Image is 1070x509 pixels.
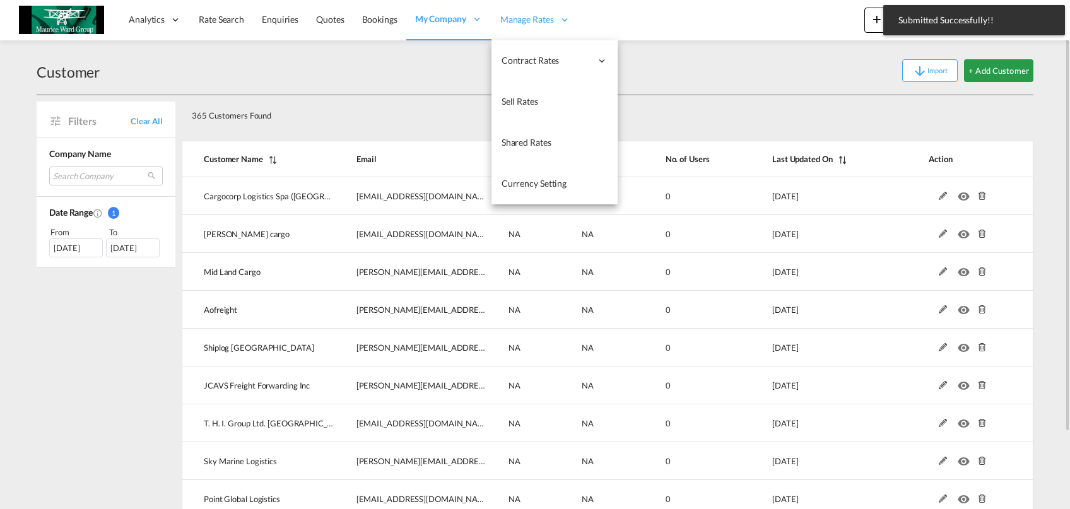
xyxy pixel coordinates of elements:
[487,366,560,404] td: NA
[182,404,335,442] td: T. H. I. Group Ltd. Shenzhen office
[415,13,466,25] span: My Company
[356,229,493,239] span: [EMAIL_ADDRESS][DOMAIN_NAME]
[582,305,594,315] span: NA
[129,13,165,26] span: Analytics
[634,404,741,442] td: 0
[895,14,1054,26] span: Submitted Successfully!!
[912,64,927,79] md-icon: icon-arrow-down
[502,178,567,189] span: Currency Setting
[869,11,885,26] md-icon: icon-plus 400-fg
[108,207,119,219] span: 1
[491,163,618,204] a: Currency Setting
[187,100,944,126] div: 365 Customers Found
[204,229,290,239] span: [PERSON_NAME] cargo
[741,329,897,366] td: 2025-09-30
[666,494,671,504] span: 0
[487,404,560,442] td: NA
[666,229,671,239] span: 0
[131,115,163,127] span: Clear All
[509,229,520,239] span: NA
[958,453,974,462] md-icon: icon-eye
[356,267,557,277] span: [PERSON_NAME][EMAIL_ADDRESS][DOMAIN_NAME]
[182,291,335,329] td: Aofreight
[19,6,104,34] img: c6e8db30f5a511eea3e1ab7543c40fcc.jpg
[634,291,741,329] td: 0
[634,215,741,253] td: 0
[666,305,671,315] span: 0
[487,215,560,253] td: NA
[560,442,634,480] td: NA
[741,215,897,253] td: 2025-10-01
[182,253,335,291] td: Mid Land Cargo
[772,456,798,466] span: [DATE]
[500,13,554,26] span: Manage Rates
[582,418,594,428] span: NA
[958,264,974,273] md-icon: icon-eye
[958,416,974,424] md-icon: icon-eye
[958,226,974,235] md-icon: icon-eye
[509,494,520,504] span: NA
[356,494,493,504] span: [EMAIL_ADDRESS][DOMAIN_NAME]
[958,491,974,500] md-icon: icon-eye
[37,62,100,82] div: Customer
[362,14,397,25] span: Bookings
[204,418,372,428] span: T. H. I. Group Ltd. [GEOGRAPHIC_DATA] office
[335,177,488,215] td: hfuentealba@cargocorp.cl
[509,267,520,277] span: NA
[49,238,103,257] div: [DATE]
[582,456,594,466] span: NA
[487,141,560,177] th: Address
[666,380,671,390] span: 0
[741,141,897,177] th: Last Updated On
[49,207,93,218] span: Date Range
[582,229,594,239] span: NA
[582,380,594,390] span: NA
[560,404,634,442] td: NA
[560,329,634,366] td: NA
[772,267,798,277] span: [DATE]
[182,215,335,253] td: Ruth cargo
[204,305,237,315] span: Aofreight
[666,456,671,466] span: 0
[487,291,560,329] td: NA
[49,148,111,159] span: Company Name
[502,137,551,148] span: Shared Rates
[335,291,488,329] td: ringochow@aofreight.com.hk
[335,404,488,442] td: oscarwang@t3ex-thi.com
[204,191,379,201] span: Cargocorp Logistics Spa ([GEOGRAPHIC_DATA])
[741,404,897,442] td: 2025-09-29
[741,291,897,329] td: 2025-09-30
[897,141,1033,177] th: Action
[356,380,557,390] span: [PERSON_NAME][EMAIL_ADDRESS][DOMAIN_NAME]
[958,302,974,311] md-icon: icon-eye
[204,342,314,353] span: Shiplog [GEOGRAPHIC_DATA]
[666,342,671,353] span: 0
[182,366,335,404] td: JCAVS Freight Forwarding Inc
[204,494,280,504] span: Point Global Logistics
[106,238,160,257] div: [DATE]
[772,494,798,504] span: [DATE]
[958,189,974,197] md-icon: icon-eye
[491,81,618,122] a: Sell Rates
[335,442,488,480] td: maria.guzzo@skymarine.com.br
[772,305,798,315] span: [DATE]
[666,267,671,277] span: 0
[182,329,335,366] td: Shiplog Brasil
[560,366,634,404] td: NA
[958,378,974,387] md-icon: icon-eye
[204,456,277,466] span: Sky Marine Logistics
[741,253,897,291] td: 2025-09-30
[864,8,922,33] button: icon-plus 400-fgNewicon-chevron-down
[509,342,520,353] span: NA
[869,14,917,24] span: New
[356,191,493,201] span: [EMAIL_ADDRESS][DOMAIN_NAME]
[182,177,335,215] td: Cargocorp Logistics Spa (Chile)
[509,380,520,390] span: NA
[356,305,557,315] span: [PERSON_NAME][EMAIL_ADDRESS][DOMAIN_NAME]
[335,141,488,177] th: Email
[335,215,488,253] td: KerenS@ruthcargo.co.il
[582,494,594,504] span: NA
[502,96,538,107] span: Sell Rates
[560,291,634,329] td: NA
[634,253,741,291] td: 0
